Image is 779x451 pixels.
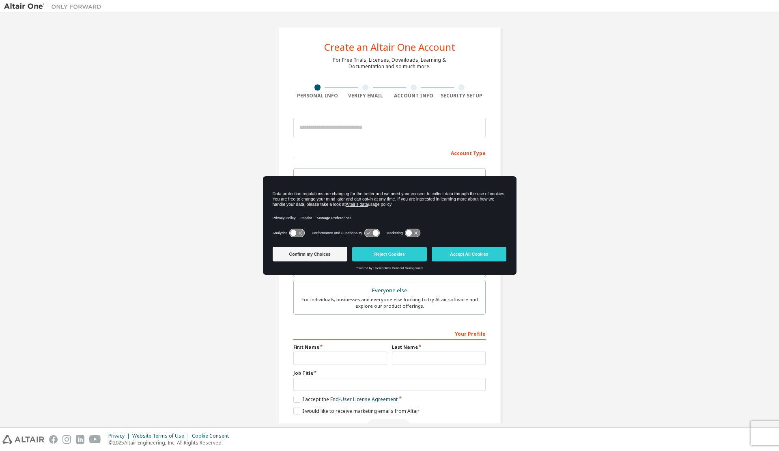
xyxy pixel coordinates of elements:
[62,435,71,444] img: instagram.svg
[293,344,387,350] label: First Name
[342,93,390,99] div: Verify Email
[108,433,132,439] div: Privacy
[89,435,101,444] img: youtube.svg
[293,370,486,376] label: Job Title
[293,419,486,432] div: Read and acccept EULA to continue
[324,42,455,52] div: Create an Altair One Account
[76,435,84,444] img: linkedin.svg
[392,344,486,350] label: Last Name
[108,439,234,446] p: © 2025 Altair Engineering, Inc. All Rights Reserved.
[293,93,342,99] div: Personal Info
[293,327,486,340] div: Your Profile
[333,57,446,70] div: For Free Trials, Licenses, Downloads, Learning & Documentation and so much more.
[2,435,44,444] img: altair_logo.svg
[299,296,480,309] div: For individuals, businesses and everyone else looking to try Altair software and explore our prod...
[132,433,192,439] div: Website Terms of Use
[299,285,480,296] div: Everyone else
[192,433,234,439] div: Cookie Consent
[389,93,438,99] div: Account Info
[293,408,420,414] label: I would like to receive marketing emails from Altair
[49,435,58,444] img: facebook.svg
[293,146,486,159] div: Account Type
[293,396,398,403] label: I accept the
[299,173,480,185] div: Altair Customers
[330,396,398,403] a: End-User License Agreement
[4,2,105,11] img: Altair One
[438,93,486,99] div: Security Setup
